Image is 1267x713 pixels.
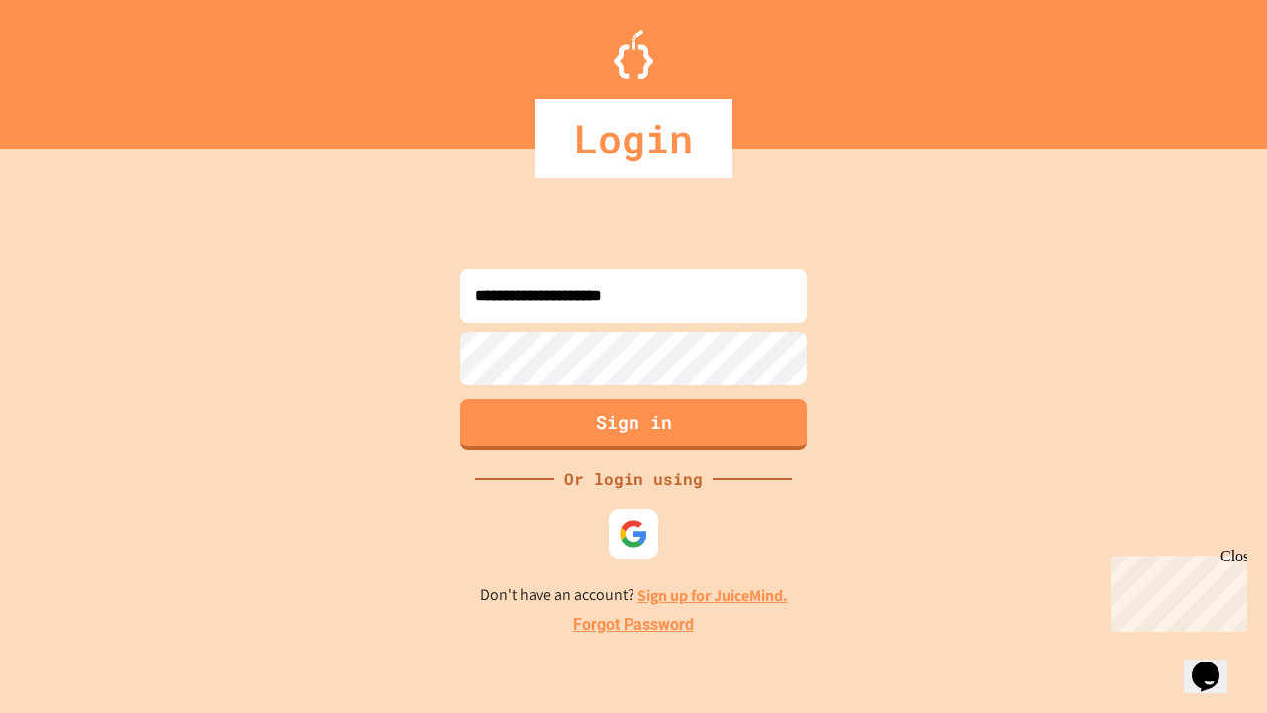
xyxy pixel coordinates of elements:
p: Don't have an account? [480,583,788,608]
img: google-icon.svg [619,519,648,549]
a: Sign up for JuiceMind. [637,585,788,606]
button: Sign in [460,399,807,450]
div: Chat with us now!Close [8,8,137,126]
img: Logo.svg [614,30,653,79]
a: Forgot Password [573,613,694,637]
iframe: chat widget [1103,548,1247,632]
div: Login [535,99,732,178]
div: Or login using [554,467,713,491]
iframe: chat widget [1184,634,1247,693]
